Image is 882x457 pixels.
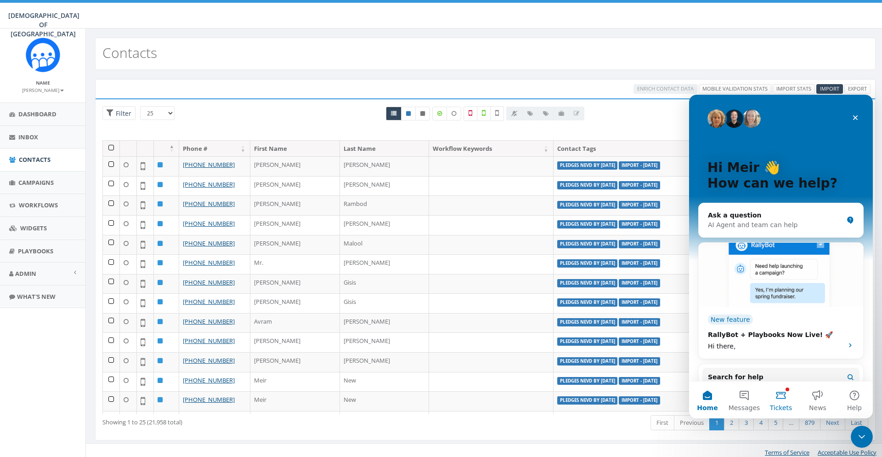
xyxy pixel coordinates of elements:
[17,292,56,301] span: What's New
[773,84,815,94] a: Import Stats
[818,448,876,457] a: Acceptable Use Policy
[783,415,799,430] a: …
[557,298,618,307] label: Pledges NevD by [DATE]
[22,87,64,93] small: [PERSON_NAME]
[102,414,413,427] div: Showing 1 to 25 (21,958 total)
[699,84,771,94] a: Mobile Validation Stats
[386,107,401,120] a: All contacts
[619,240,660,248] label: Import - [DATE]
[179,141,250,157] th: Phone #: activate to sort column ascending
[183,278,235,286] a: [PHONE_NUMBER]
[183,356,235,365] a: [PHONE_NUMBER]
[557,377,618,385] label: Pledges NevD by [DATE]
[340,411,430,431] td: Fonfeder
[619,318,660,326] label: Import - [DATE]
[183,376,235,384] a: [PHONE_NUMBER]
[557,357,618,366] label: Pledges NevD by [DATE]
[768,415,783,430] a: 5
[401,107,416,120] a: Active
[619,337,660,346] label: Import - [DATE]
[619,259,660,268] label: Import - [DATE]
[799,415,820,430] a: 879
[8,11,79,38] span: [DEMOGRAPHIC_DATA] OF [GEOGRAPHIC_DATA]
[250,313,340,333] td: Avram
[183,258,235,267] a: [PHONE_NUMBER]
[250,195,340,215] td: [PERSON_NAME]
[816,84,843,94] a: Import
[250,215,340,235] td: [PERSON_NAME]
[464,106,477,121] label: Not a Mobile
[250,274,340,294] td: [PERSON_NAME]
[250,352,340,372] td: [PERSON_NAME]
[340,391,430,411] td: New
[415,107,430,120] a: Opted Out
[250,293,340,313] td: [PERSON_NAME]
[183,160,235,169] a: [PHONE_NUMBER]
[250,332,340,352] td: [PERSON_NAME]
[557,240,618,248] label: Pledges NevD by [DATE]
[619,181,660,189] label: Import - [DATE]
[447,107,461,120] label: Data not Enriched
[15,269,36,278] span: Admin
[619,201,660,209] label: Import - [DATE]
[753,415,769,430] a: 4
[250,235,340,255] td: [PERSON_NAME]
[183,317,235,326] a: [PHONE_NUMBER]
[183,219,235,228] a: [PHONE_NUMBER]
[18,133,38,141] span: Inbox
[619,220,660,228] label: Import - [DATE]
[406,111,411,116] i: This phone number is subscribed and will receive texts.
[183,337,235,345] a: [PHONE_NUMBER]
[820,85,839,92] span: CSV files only
[340,372,430,392] td: New
[340,332,430,352] td: [PERSON_NAME]
[844,84,871,94] a: Export
[619,357,660,366] label: Import - [DATE]
[619,279,660,287] label: Import - [DATE]
[340,352,430,372] td: [PERSON_NAME]
[20,224,47,232] span: Widgets
[183,297,235,306] a: [PHONE_NUMBER]
[250,254,340,274] td: Mr.
[739,415,754,430] a: 3
[557,259,618,268] label: Pledges NevD by [DATE]
[22,86,64,94] a: [PERSON_NAME]
[820,85,839,92] span: Import
[554,141,739,157] th: Contact Tags
[102,106,136,120] span: Advance Filter
[765,448,809,457] a: Terms of Service
[19,155,51,164] span: Contacts
[340,195,430,215] td: Rambod
[340,141,430,157] th: Last Name
[709,415,724,430] a: 1
[113,109,131,118] span: Filter
[19,201,58,209] span: Workflows
[183,180,235,189] a: [PHONE_NUMBER]
[340,176,430,196] td: [PERSON_NAME]
[250,156,340,176] td: [PERSON_NAME]
[250,141,340,157] th: First Name
[432,107,447,120] label: Data Enriched
[429,141,554,157] th: Workflow Keywords: activate to sort column ascending
[340,313,430,333] td: [PERSON_NAME]
[724,415,739,430] a: 2
[183,200,235,208] a: [PHONE_NUMBER]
